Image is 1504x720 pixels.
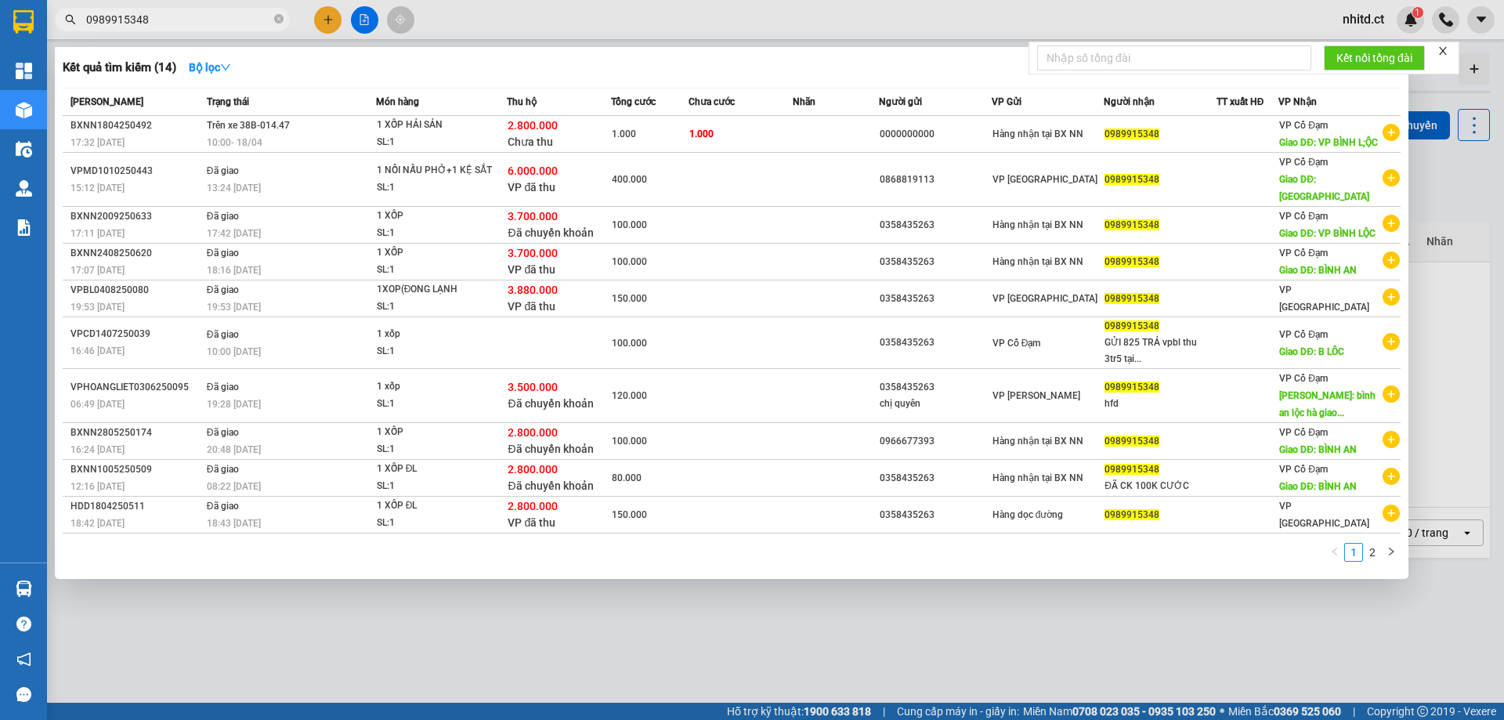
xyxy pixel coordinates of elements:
[1279,284,1369,313] span: VP [GEOGRAPHIC_DATA]
[992,436,1083,447] span: Hàng nhận tại BX NN
[377,179,494,197] div: SL: 1
[1279,157,1328,168] span: VP Cổ Đạm
[207,183,261,194] span: 13:24 [DATE]
[1383,431,1400,448] span: plus-circle
[879,96,922,107] span: Người gửi
[1279,265,1357,276] span: Giao DĐ: BÌNH AN
[1279,137,1378,148] span: Giao DĐ: VP BÌNH L;ỘC
[1279,174,1369,202] span: Giao DĐ: [GEOGRAPHIC_DATA]
[1383,215,1400,232] span: plus-circle
[207,427,239,438] span: Đã giao
[508,165,558,177] span: 6.000.000
[1382,543,1401,562] li: Next Page
[992,472,1083,483] span: Hàng nhận tại BX NN
[207,265,261,276] span: 18:16 [DATE]
[1104,293,1159,304] span: 0989915348
[1383,385,1400,403] span: plus-circle
[880,217,991,233] div: 0358435263
[1278,96,1317,107] span: VP Nhận
[377,262,494,279] div: SL: 1
[377,208,494,225] div: 1 XỐP
[1383,333,1400,350] span: plus-circle
[992,174,1097,185] span: VP [GEOGRAPHIC_DATA]
[16,63,32,79] img: dashboard-icon
[377,497,494,515] div: 1 XỐP ĐL
[611,96,656,107] span: Tổng cước
[207,444,261,455] span: 20:48 [DATE]
[207,284,239,295] span: Đã giao
[508,463,558,476] span: 2.800.000
[16,581,32,597] img: warehouse-icon
[1104,464,1159,475] span: 0989915348
[377,478,494,495] div: SL: 1
[1104,174,1159,185] span: 0989915348
[992,256,1083,267] span: Hàng nhận tại BX NN
[1104,396,1216,412] div: hfd
[70,379,202,396] div: VPHOANGLIET0306250095
[220,62,231,73] span: down
[1104,128,1159,139] span: 0989915348
[1383,505,1400,522] span: plus-circle
[508,479,593,492] span: Đã chuyển khoản
[70,137,125,148] span: 17:32 [DATE]
[508,500,558,512] span: 2.800.000
[1104,256,1159,267] span: 0989915348
[1383,468,1400,485] span: plus-circle
[1383,251,1400,269] span: plus-circle
[880,335,991,351] div: 0358435263
[207,120,290,131] span: Trên xe 38B-014.47
[207,518,261,529] span: 18:43 [DATE]
[377,461,494,478] div: 1 XỐP ĐL
[689,128,714,139] span: 1.000
[1104,436,1159,447] span: 0989915348
[1037,45,1311,71] input: Nhập số tổng đài
[508,119,558,132] span: 2.800.000
[377,396,494,413] div: SL: 1
[70,461,202,478] div: BXNN1005250509
[508,210,558,223] span: 3.700.000
[86,11,271,28] input: Tìm tên, số ĐT hoặc mã đơn
[189,61,231,74] strong: Bộ lọc
[1104,320,1159,331] span: 0989915348
[612,219,647,230] span: 100.000
[70,228,125,239] span: 17:11 [DATE]
[1279,444,1357,455] span: Giao DĐ: BÌNH AN
[207,481,261,492] span: 08:22 [DATE]
[207,165,239,176] span: Đã giao
[880,433,991,450] div: 0966677393
[16,617,31,631] span: question-circle
[612,509,647,520] span: 150.000
[880,396,991,412] div: chị quyên
[1104,96,1155,107] span: Người nhận
[880,291,991,307] div: 0358435263
[1279,427,1328,438] span: VP Cổ Đạm
[377,378,494,396] div: 1 xốp
[377,515,494,532] div: SL: 1
[880,470,991,487] div: 0358435263
[207,302,261,313] span: 19:53 [DATE]
[508,381,558,393] span: 3.500.000
[1336,49,1412,67] span: Kết nối tổng đài
[1279,248,1328,259] span: VP Cổ Đạm
[992,293,1097,304] span: VP [GEOGRAPHIC_DATA]
[612,256,647,267] span: 100.000
[16,102,32,118] img: warehouse-icon
[70,399,125,410] span: 06:49 [DATE]
[207,248,239,259] span: Đã giao
[16,652,31,667] span: notification
[377,441,494,458] div: SL: 1
[70,518,125,529] span: 18:42 [DATE]
[377,162,494,179] div: 1 NỒI NẤU PHỞ+1 KỆ SẮT
[1363,543,1382,562] li: 2
[508,226,593,239] span: Đã chuyển khoản
[207,211,239,222] span: Đã giao
[16,219,32,236] img: solution-icon
[992,338,1041,349] span: VP Cổ Đạm
[508,516,555,529] span: VP đã thu
[612,128,636,139] span: 1.000
[207,137,262,148] span: 10:00 - 18/04
[880,126,991,143] div: 0000000000
[880,254,991,270] div: 0358435263
[880,172,991,188] div: 0868819113
[207,228,261,239] span: 17:42 [DATE]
